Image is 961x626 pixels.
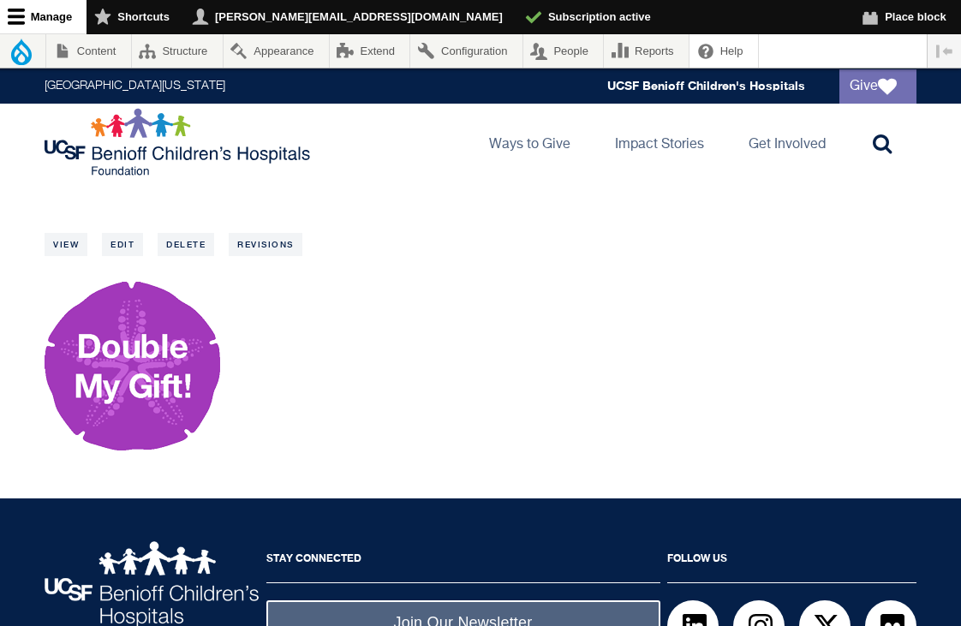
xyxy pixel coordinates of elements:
[601,104,718,181] a: Impact Stories
[330,34,410,68] a: Extend
[604,34,689,68] a: Reports
[158,233,214,256] a: Delete
[689,34,758,68] a: Help
[229,233,302,256] a: Revisions
[839,69,916,104] a: Give
[46,34,131,68] a: Content
[523,34,604,68] a: People
[102,233,143,256] a: Edit
[45,80,225,92] a: [GEOGRAPHIC_DATA][US_STATE]
[45,233,87,256] a: View
[475,104,584,181] a: Ways to Give
[410,34,522,68] a: Configuration
[266,541,660,583] h2: Stay Connected
[667,541,916,583] h2: Follow Us
[735,104,839,181] a: Get Involved
[45,282,220,450] img: double my gift
[45,108,314,176] img: Logo for UCSF Benioff Children's Hospitals Foundation
[928,34,961,68] button: Vertical orientation
[132,34,223,68] a: Structure
[607,79,805,93] a: UCSF Benioff Children's Hospitals
[224,34,329,68] a: Appearance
